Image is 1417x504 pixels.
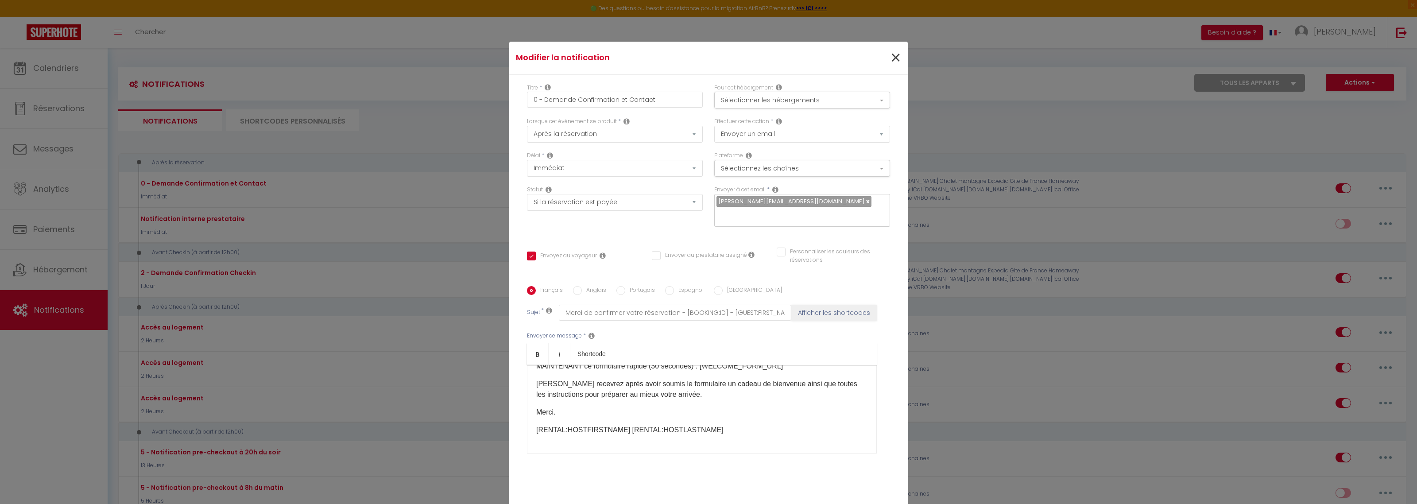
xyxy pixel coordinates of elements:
[527,332,582,340] label: Envoyer ce message
[748,251,755,258] i: Envoyer au prestataire si il est assigné
[527,84,538,92] label: Titre
[536,286,563,296] label: Français
[623,118,630,125] i: Event Occur
[714,92,890,109] button: Sélectionner les hébergements
[527,308,540,318] label: Sujet
[546,186,552,193] i: Booking status
[536,379,867,400] p: [PERSON_NAME] recevrez après avoir soumis le formulaire un cadeau de bienvenue ainsi que toutes l...
[536,407,867,418] p: Merci.
[772,186,778,193] i: Recipient
[674,286,704,296] label: Espagnol
[527,186,543,194] label: Statut
[527,117,617,126] label: Lorsque cet événement se produit
[714,151,743,160] label: Plateforme
[547,152,553,159] i: Action Time
[582,286,606,296] label: Anglais
[588,332,595,339] i: Message
[600,252,606,259] i: Envoyer au voyageur
[714,117,769,126] label: Effectuer cette action
[791,305,877,321] button: Afficher les shortcodes
[546,307,552,314] i: Subject
[549,343,570,364] a: Italic
[570,343,613,364] a: Shortcode
[746,152,752,159] i: Action Channel
[714,84,773,92] label: Pour cet hébergement
[776,118,782,125] i: Action Type
[890,49,901,68] button: Close
[776,84,782,91] i: This Rental
[536,425,867,435] p: [RENTAL:HOSTFIRSTNAME] [RENTAL:HOSTLASTNAME]
[714,160,890,177] button: Sélectionnez les chaînes
[890,45,901,71] span: ×
[516,51,769,64] h4: Modifier la notification
[625,286,655,296] label: Portugais
[718,197,865,205] span: [PERSON_NAME][EMAIL_ADDRESS][DOMAIN_NAME]
[527,151,540,160] label: Délai
[723,286,782,296] label: [GEOGRAPHIC_DATA]
[714,186,766,194] label: Envoyer à cet email
[527,343,549,364] a: Bold
[545,84,551,91] i: Title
